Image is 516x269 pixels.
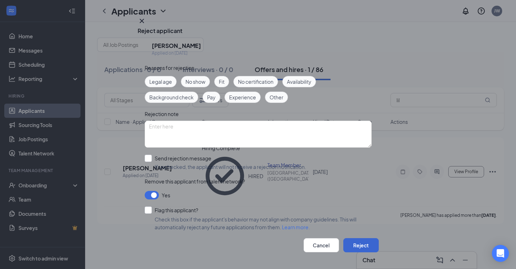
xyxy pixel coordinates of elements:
[145,65,194,71] span: Reasons for rejection
[152,50,201,57] div: Applied on [DATE]
[145,178,245,185] span: Remove this applicant from talent network?
[304,238,339,252] button: Cancel
[287,78,311,86] span: Availability
[343,238,379,252] button: Reject
[145,111,179,117] span: Rejection note
[492,245,509,262] div: Open Intercom Messenger
[152,42,201,50] h5: [PERSON_NAME]
[229,93,256,101] span: Experience
[185,78,205,86] span: No show
[138,17,146,25] button: Close
[207,93,216,101] span: Pay
[162,191,170,199] span: Yes
[149,93,194,101] span: Background check
[149,78,172,86] span: Legal age
[138,17,146,25] svg: Cross
[138,27,182,35] h3: Reject applicant
[155,216,356,230] span: Check this box if the applicant's behavior may not align with company guidelines. This will autom...
[219,78,224,86] span: Fit
[238,78,273,86] span: No certification
[282,224,310,230] a: Learn more.
[270,93,283,101] span: Other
